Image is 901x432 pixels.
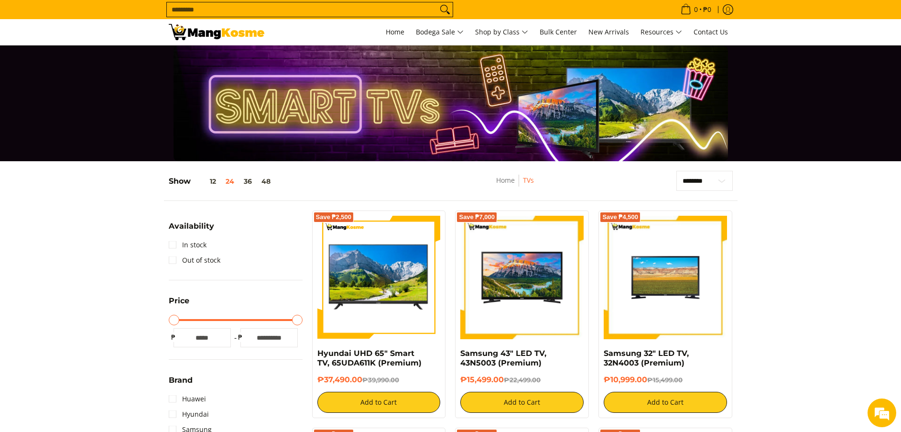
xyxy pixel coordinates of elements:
button: Add to Cart [317,392,441,413]
span: ₱ [236,332,245,342]
img: TVs - Premium Television Brands l Mang Kosme [169,24,264,40]
a: Out of stock [169,253,220,268]
span: ₱ [169,332,178,342]
a: Resources [636,19,687,45]
a: Bodega Sale [411,19,468,45]
summary: Open [169,222,214,237]
span: 0 [693,6,699,13]
span: Save ₱7,000 [459,214,495,220]
button: Add to Cart [460,392,584,413]
img: samsung-43-inch-led-tv-full-view- mang-kosme [460,216,584,339]
del: ₱22,499.00 [504,376,541,384]
a: Samsung 43" LED TV, 43N5003 (Premium) [460,349,546,367]
img: samsung-32-inch-led-tv-full-view-mang-kosme [604,216,727,339]
a: Huawei [169,391,206,407]
h6: ₱15,499.00 [460,375,584,385]
a: Bulk Center [535,19,582,45]
del: ₱15,499.00 [647,376,683,384]
summary: Open [169,377,193,391]
h6: ₱10,999.00 [604,375,727,385]
span: Home [386,27,404,36]
summary: Open [169,297,189,312]
a: Hyundai UHD 65" Smart TV, 65UDA611K (Premium) [317,349,422,367]
span: Save ₱2,500 [316,214,352,220]
span: Shop by Class [475,26,528,38]
span: Save ₱4,500 [602,214,638,220]
span: • [678,4,714,15]
a: Home [496,176,515,185]
nav: Breadcrumbs [442,175,588,196]
a: Home [381,19,409,45]
a: Samsung 32" LED TV, 32N4003 (Premium) [604,349,689,367]
span: Price [169,297,189,305]
span: Contact Us [694,27,728,36]
span: Brand [169,377,193,384]
a: Hyundai [169,407,209,422]
span: Bulk Center [540,27,577,36]
a: In stock [169,237,206,253]
span: New Arrivals [588,27,629,36]
button: Search [437,2,453,17]
span: Availability [169,222,214,230]
del: ₱39,990.00 [362,376,399,384]
button: 48 [257,177,275,185]
img: Hyundai UHD 65" Smart TV, 65UDA611K (Premium) [317,216,441,339]
button: 36 [239,177,257,185]
h6: ₱37,490.00 [317,375,441,385]
a: TVs [523,176,534,185]
button: Add to Cart [604,392,727,413]
a: Shop by Class [470,19,533,45]
h5: Show [169,177,275,186]
button: 12 [191,177,221,185]
span: ₱0 [702,6,713,13]
button: 24 [221,177,239,185]
span: Resources [640,26,682,38]
a: New Arrivals [584,19,634,45]
a: Contact Us [689,19,733,45]
span: Bodega Sale [416,26,464,38]
nav: Main Menu [274,19,733,45]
